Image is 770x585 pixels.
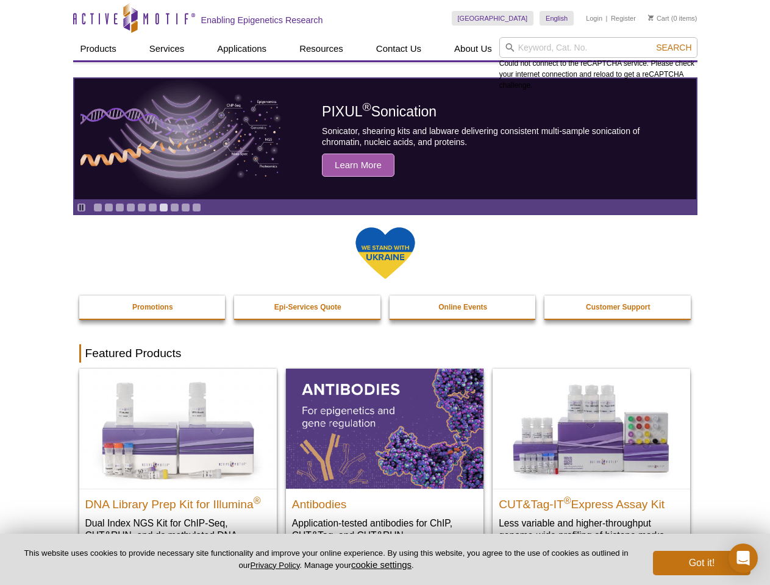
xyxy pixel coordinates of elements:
p: Sonicator, shearing kits and labware delivering consistent multi-sample sonication of chromatin, ... [322,126,668,147]
a: Go to slide 5 [137,203,146,212]
strong: Customer Support [586,303,650,311]
input: Keyword, Cat. No. [499,37,697,58]
a: Contact Us [369,37,429,60]
a: All Antibodies Antibodies Application-tested antibodies for ChIP, CUT&Tag, and CUT&RUN. [286,369,483,553]
article: PIXUL Sonication [74,79,696,199]
a: Register [611,14,636,23]
span: Learn More [322,154,394,177]
a: Login [586,14,602,23]
a: Go to slide 10 [192,203,201,212]
div: Could not connect to the reCAPTCHA service. Please check your internet connection and reload to g... [499,37,697,91]
li: (0 items) [648,11,697,26]
strong: Epi-Services Quote [274,303,341,311]
a: CUT&Tag-IT® Express Assay Kit CUT&Tag-IT®Express Assay Kit Less variable and higher-throughput ge... [493,369,690,553]
a: Services [142,37,192,60]
a: Go to slide 9 [181,203,190,212]
p: Less variable and higher-throughput genome-wide profiling of histone marks​. [499,517,684,542]
a: Epi-Services Quote [234,296,382,319]
sup: ® [363,101,371,114]
button: Got it! [653,551,750,575]
img: We Stand With Ukraine [355,226,416,280]
li: | [606,11,608,26]
button: cookie settings [351,559,412,570]
h2: Featured Products [79,344,691,363]
a: Promotions [79,296,227,319]
img: All Antibodies [286,369,483,488]
a: Products [73,37,124,60]
button: Search [652,42,695,53]
a: Go to slide 4 [126,203,135,212]
sup: ® [564,495,571,505]
strong: Online Events [438,303,487,311]
img: CUT&Tag-IT® Express Assay Kit [493,369,690,488]
h2: Enabling Epigenetics Research [201,15,323,26]
img: Your Cart [648,15,654,21]
div: Open Intercom Messenger [729,544,758,573]
a: DNA Library Prep Kit for Illumina DNA Library Prep Kit for Illumina® Dual Index NGS Kit for ChIP-... [79,369,277,565]
h2: Antibodies [292,492,477,511]
a: Toggle autoplay [77,203,86,212]
a: Customer Support [544,296,692,319]
a: About Us [447,37,499,60]
sup: ® [254,495,261,505]
p: Application-tested antibodies for ChIP, CUT&Tag, and CUT&RUN. [292,517,477,542]
a: Privacy Policy [250,561,299,570]
a: Go to slide 6 [148,203,157,212]
p: Dual Index NGS Kit for ChIP-Seq, CUT&RUN, and ds methylated DNA assays. [85,517,271,554]
a: [GEOGRAPHIC_DATA] [452,11,534,26]
span: Search [656,43,691,52]
a: Go to slide 8 [170,203,179,212]
a: Resources [292,37,351,60]
a: Cart [648,14,669,23]
a: English [540,11,574,26]
h2: DNA Library Prep Kit for Illumina [85,492,271,511]
a: Online Events [390,296,537,319]
a: Go to slide 7 [159,203,168,212]
h2: CUT&Tag-IT Express Assay Kit [499,492,684,511]
a: Go to slide 2 [104,203,113,212]
a: Go to slide 3 [115,203,124,212]
span: PIXUL Sonication [322,104,437,119]
strong: Promotions [132,303,173,311]
img: PIXUL sonication [80,78,282,200]
a: PIXUL sonication PIXUL®Sonication Sonicator, shearing kits and labware delivering consistent mult... [74,79,696,199]
a: Go to slide 1 [93,203,102,212]
p: This website uses cookies to provide necessary site functionality and improve your online experie... [20,548,633,571]
a: Applications [210,37,274,60]
img: DNA Library Prep Kit for Illumina [79,369,277,488]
